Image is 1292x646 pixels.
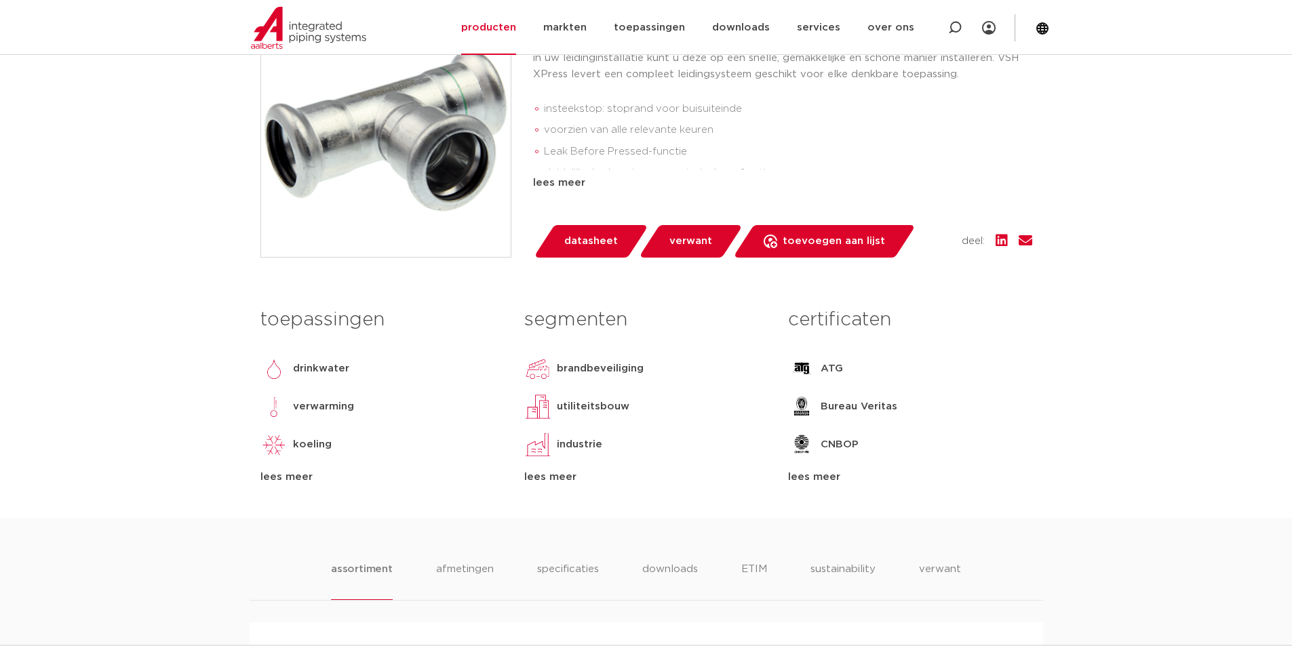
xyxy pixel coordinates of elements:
[260,355,288,382] img: drinkwater
[557,399,629,415] p: utiliteitsbouw
[260,393,288,420] img: verwarming
[544,119,1032,141] li: voorzien van alle relevante keuren
[821,399,897,415] p: Bureau Veritas
[261,7,511,257] img: Product Image for VSH XPress RVS T-stuk (3 x press)
[331,561,393,600] li: assortiment
[669,230,712,252] span: verwant
[788,355,815,382] img: ATG
[533,34,1032,83] p: De VSH XPress R2714 is een RVS T-stuk met 3 pers aansluitingen. Door VSH XPress te gebruiken in u...
[788,431,815,458] img: CNBOP
[557,361,644,377] p: brandbeveiliging
[821,437,859,453] p: CNBOP
[524,469,768,485] div: lees meer
[788,306,1032,334] h3: certificaten
[293,361,349,377] p: drinkwater
[524,431,551,458] img: industrie
[642,561,698,600] li: downloads
[293,399,354,415] p: verwarming
[260,431,288,458] img: koeling
[533,175,1032,191] div: lees meer
[544,141,1032,163] li: Leak Before Pressed-functie
[810,561,876,600] li: sustainability
[537,561,599,600] li: specificaties
[544,98,1032,120] li: insteekstop: stoprand voor buisuiteinde
[260,306,504,334] h3: toepassingen
[638,225,743,258] a: verwant
[821,361,843,377] p: ATG
[962,233,985,249] span: deel:
[436,561,494,600] li: afmetingen
[564,230,618,252] span: datasheet
[533,225,648,258] a: datasheet
[783,230,885,252] span: toevoegen aan lijst
[544,163,1032,184] li: duidelijke herkenning van materiaal en afmeting
[741,561,767,600] li: ETIM
[788,469,1032,485] div: lees meer
[524,355,551,382] img: brandbeveiliging
[919,561,961,600] li: verwant
[557,437,602,453] p: industrie
[293,437,332,453] p: koeling
[524,306,768,334] h3: segmenten
[260,469,504,485] div: lees meer
[788,393,815,420] img: Bureau Veritas
[524,393,551,420] img: utiliteitsbouw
